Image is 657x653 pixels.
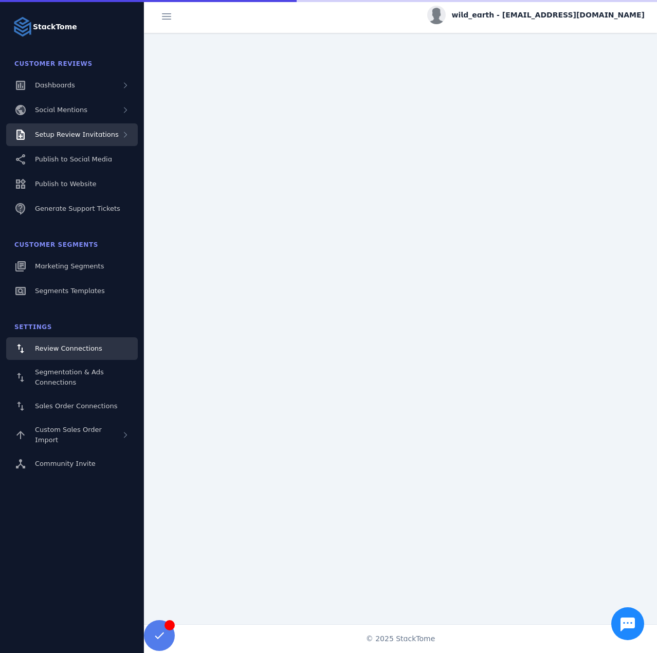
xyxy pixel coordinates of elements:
span: Segmentation & Ads Connections [35,368,104,386]
span: Sales Order Connections [35,402,117,410]
button: wild_earth - [EMAIL_ADDRESS][DOMAIN_NAME] [427,6,645,24]
a: Publish to Website [6,173,138,195]
span: Generate Support Tickets [35,205,120,212]
span: Publish to Social Media [35,155,112,163]
span: Custom Sales Order Import [35,426,102,444]
span: Review Connections [35,344,102,352]
a: Sales Order Connections [6,395,138,418]
span: Settings [14,323,52,331]
img: profile.jpg [427,6,446,24]
span: Segments Templates [35,287,105,295]
span: Customer Segments [14,241,98,248]
a: Marketing Segments [6,255,138,278]
span: wild_earth - [EMAIL_ADDRESS][DOMAIN_NAME] [452,10,645,21]
span: Customer Reviews [14,60,93,67]
span: Social Mentions [35,106,87,114]
a: Segmentation & Ads Connections [6,362,138,393]
span: Setup Review Invitations [35,131,119,138]
a: Segments Templates [6,280,138,302]
a: Generate Support Tickets [6,197,138,220]
span: © 2025 StackTome [366,633,435,644]
a: Review Connections [6,337,138,360]
strong: StackTome [33,22,77,32]
a: Publish to Social Media [6,148,138,171]
img: Logo image [12,16,33,37]
span: Marketing Segments [35,262,104,270]
span: Publish to Website [35,180,96,188]
a: Community Invite [6,452,138,475]
span: Community Invite [35,460,96,467]
span: Dashboards [35,81,75,89]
